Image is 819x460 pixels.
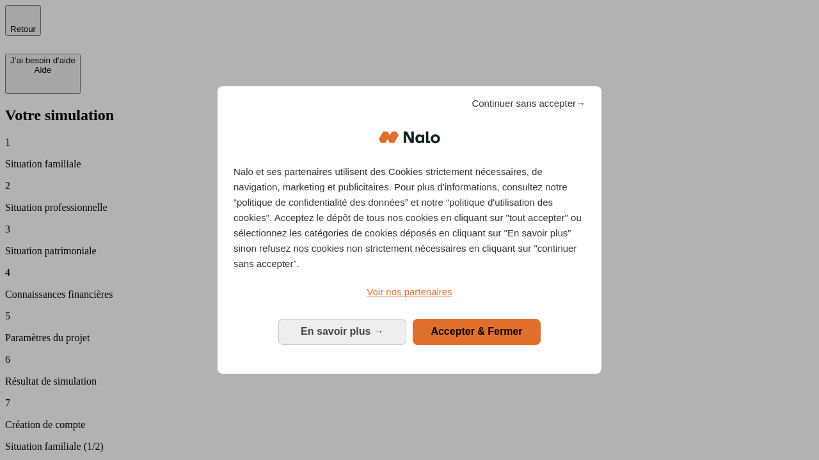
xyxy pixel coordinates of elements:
button: Accepter & Fermer: Accepter notre traitement des données et fermer [413,319,541,344]
span: Continuer sans accepter→ [472,96,585,111]
div: Bienvenue chez Nalo Gestion du consentement [218,86,601,373]
span: Voir nos partenaires [367,286,452,297]
p: Nalo et ses partenaires utilisent des Cookies strictement nécessaires, de navigation, marketing e... [234,164,585,272]
span: En savoir plus → [301,326,384,337]
img: Logo [379,118,440,157]
a: Voir nos partenaires [234,284,585,300]
button: En savoir plus: Configurer vos consentements [278,319,406,344]
span: Accepter & Fermer [431,326,522,337]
